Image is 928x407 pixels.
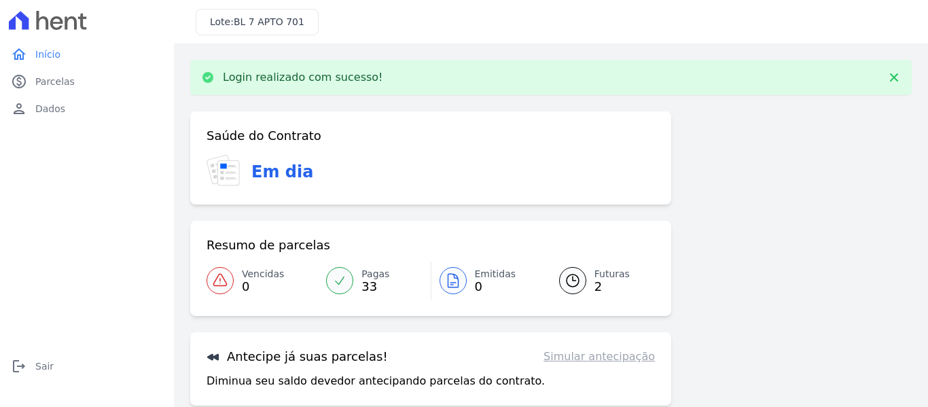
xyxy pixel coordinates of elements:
[207,262,318,300] a: Vencidas 0
[35,48,60,61] span: Início
[475,267,516,281] span: Emitidas
[361,267,389,281] span: Pagas
[35,359,54,373] span: Sair
[234,16,304,27] span: BL 7 APTO 701
[207,128,321,144] h3: Saúde do Contrato
[543,262,655,300] a: Futuras 2
[594,267,630,281] span: Futuras
[5,68,168,95] a: paidParcelas
[11,101,27,117] i: person
[318,262,430,300] a: Pagas 33
[223,71,383,84] p: Login realizado com sucesso!
[5,95,168,122] a: personDados
[207,349,388,365] h3: Antecipe já suas parcelas!
[543,349,655,365] a: Simular antecipação
[11,358,27,374] i: logout
[210,15,304,29] h3: Lote:
[361,281,389,292] span: 33
[251,160,313,184] h3: Em dia
[35,75,75,88] span: Parcelas
[242,281,284,292] span: 0
[242,267,284,281] span: Vencidas
[475,281,516,292] span: 0
[5,353,168,380] a: logoutSair
[11,73,27,90] i: paid
[11,46,27,63] i: home
[431,262,543,300] a: Emitidas 0
[207,237,330,253] h3: Resumo de parcelas
[207,373,545,389] p: Diminua seu saldo devedor antecipando parcelas do contrato.
[35,102,65,116] span: Dados
[5,41,168,68] a: homeInício
[594,281,630,292] span: 2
